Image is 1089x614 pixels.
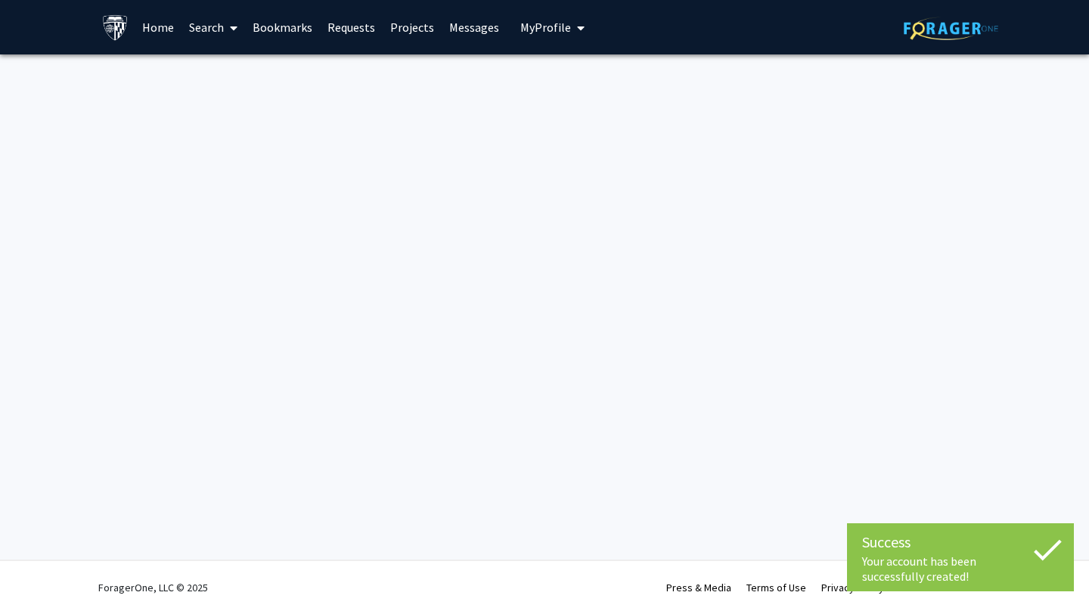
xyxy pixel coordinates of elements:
a: Home [135,1,181,54]
a: Terms of Use [746,581,806,594]
img: ForagerOne Logo [904,17,998,40]
span: My Profile [520,20,571,35]
a: Messages [442,1,507,54]
div: Success [862,531,1059,554]
a: Bookmarks [245,1,320,54]
img: Johns Hopkins University Logo [102,14,129,41]
iframe: Chat [11,546,64,603]
div: ForagerOne, LLC © 2025 [98,561,208,614]
a: Press & Media [666,581,731,594]
a: Search [181,1,245,54]
a: Projects [383,1,442,54]
a: Requests [320,1,383,54]
div: Your account has been successfully created! [862,554,1059,584]
a: Privacy Policy [821,581,884,594]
